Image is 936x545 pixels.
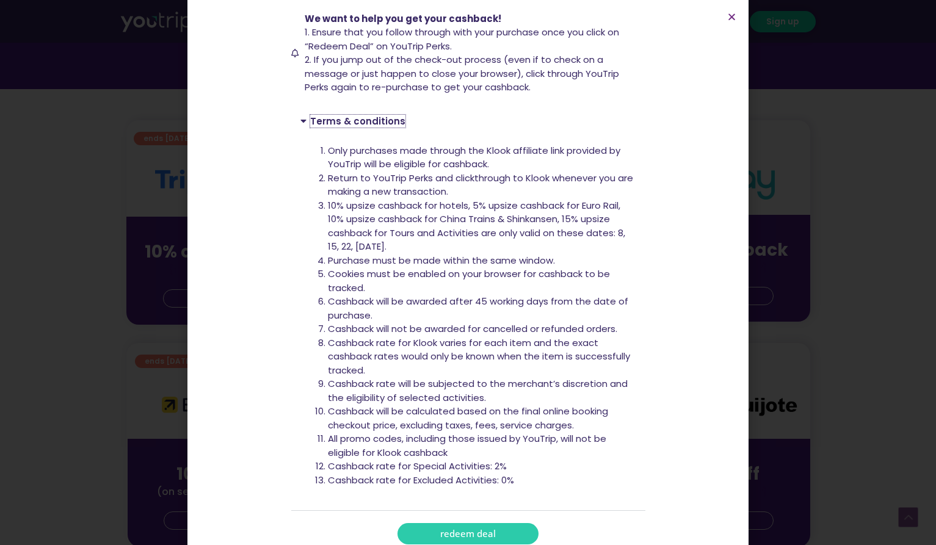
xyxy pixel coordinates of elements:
li: Only purchases made through the Klook affiliate link provided by YouTrip will be eligible for cas... [328,144,636,171]
span: redeem deal [440,529,496,538]
li: Cashback rate for Excluded Activities: 0% [328,474,636,488]
a: Close [727,12,736,21]
span: We want to help you get your cashback! [305,12,501,25]
li: Return to YouTrip Perks and clickthrough to Klook whenever you are making a new transaction. [328,171,636,199]
li: Cookies must be enabled on your browser for cashback to be tracked. [328,267,636,295]
div: Terms & conditions [291,135,645,511]
li: Cashback rate for Klook varies for each item and the exact cashback rates would only be known whe... [328,336,636,378]
span: 10% upsize cashback for hotels, 5% upsize cashback for Euro Rail, 10% upsize cashback for China T... [328,199,625,253]
li: Cashback will be awarded after 45 working days from the date of purchase. [328,295,636,322]
div: Terms & conditions [291,107,645,135]
span: 1. Ensure that you follow through with your purchase once you click on “Redeem Deal” on YouTrip P... [305,26,619,52]
a: Terms & conditions [310,115,405,128]
li: Cashback rate will be subjected to the merchant’s discretion and the eligibility of selected acti... [328,377,636,405]
li: Cashback will not be awarded for cancelled or refunded orders. [328,322,636,336]
li: Cashback rate for Special Activities: 2% [328,460,636,474]
span: 2. If you jump out of the check-out process (even if to check on a message or just happen to clos... [305,53,619,93]
span: All promo codes, including those issued by YouTrip, will not be eligible for Klook cashback [328,432,606,459]
a: redeem deal [397,523,539,544]
li: Cashback will be calculated based on the final online booking checkout price, excluding taxes, fe... [328,405,636,432]
li: Purchase must be made within the same window. [328,254,636,268]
